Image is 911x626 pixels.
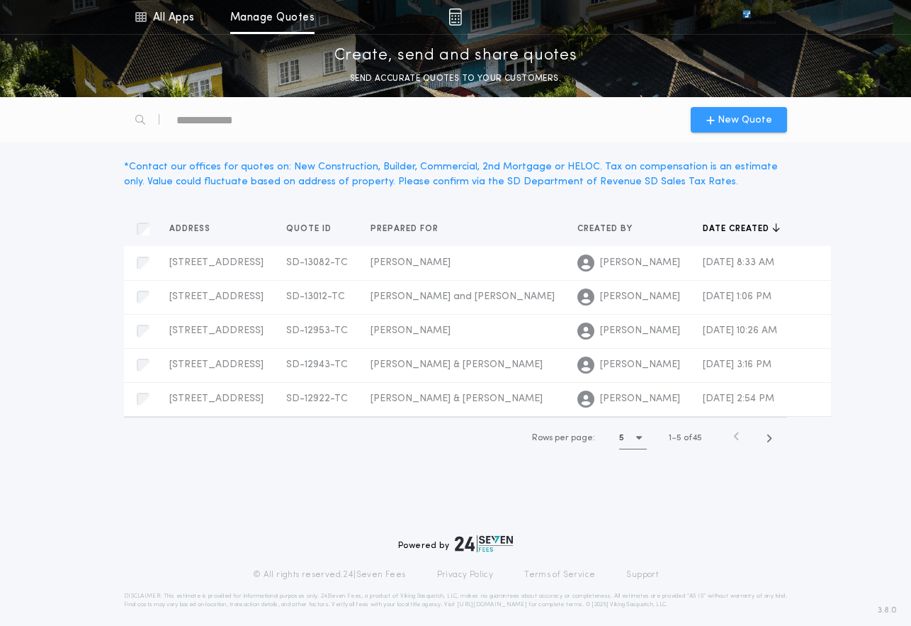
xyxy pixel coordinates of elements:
[600,256,680,270] span: [PERSON_NAME]
[703,325,777,336] span: [DATE] 10:26 AM
[718,113,772,128] span: New Quote
[600,392,680,406] span: [PERSON_NAME]
[703,393,774,404] span: [DATE] 2:54 PM
[600,358,680,372] span: [PERSON_NAME]
[370,223,441,235] span: Prepared for
[370,393,543,404] span: [PERSON_NAME] & [PERSON_NAME]
[286,291,345,302] span: SD-13012-TC
[448,9,462,26] img: img
[626,569,658,581] a: Support
[370,325,451,336] span: [PERSON_NAME]
[703,257,774,268] span: [DATE] 8:33 AM
[169,222,221,236] button: Address
[286,393,348,404] span: SD-12922-TC
[169,393,264,404] span: [STREET_ADDRESS]
[169,223,213,235] span: Address
[350,72,561,86] p: SEND ACCURATE QUOTES TO YOUR CUSTOMERS.
[370,359,543,370] span: [PERSON_NAME] & [PERSON_NAME]
[703,222,780,236] button: Date created
[669,434,672,442] span: 1
[703,359,771,370] span: [DATE] 3:16 PM
[286,325,348,336] span: SD-12953-TC
[619,427,647,449] button: 5
[169,291,264,302] span: [STREET_ADDRESS]
[169,359,264,370] span: [STREET_ADDRESS]
[717,10,776,24] img: vs-icon
[253,569,406,581] p: © All rights reserved. 24|Seven Fees
[619,431,624,445] h1: 5
[286,359,348,370] span: SD-12943-TC
[600,290,680,304] span: [PERSON_NAME]
[878,604,897,617] span: 3.8.0
[703,223,772,235] span: Date created
[124,592,787,609] p: DISCLAIMER: This estimate is provided for informational purposes only. 24|Seven Fees, a product o...
[437,569,494,581] a: Privacy Policy
[600,324,680,338] span: [PERSON_NAME]
[577,222,643,236] button: Created by
[286,257,348,268] span: SD-13082-TC
[524,569,595,581] a: Terms of Service
[370,257,451,268] span: [PERSON_NAME]
[124,160,787,189] div: * Contact our offices for quotes on: New Construction, Builder, Commercial, 2nd Mortgage or HELOC...
[455,535,513,552] img: logo
[457,602,527,608] a: [URL][DOMAIN_NAME]
[703,291,771,302] span: [DATE] 1:06 PM
[577,223,635,235] span: Created by
[398,535,513,552] div: Powered by
[334,45,577,67] p: Create, send and share quotes
[684,432,702,445] span: of 45
[169,325,264,336] span: [STREET_ADDRESS]
[286,223,334,235] span: Quote ID
[370,291,555,302] span: [PERSON_NAME] and [PERSON_NAME]
[691,107,787,133] button: New Quote
[532,434,595,442] span: Rows per page:
[677,434,681,442] span: 5
[169,257,264,268] span: [STREET_ADDRESS]
[286,222,342,236] button: Quote ID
